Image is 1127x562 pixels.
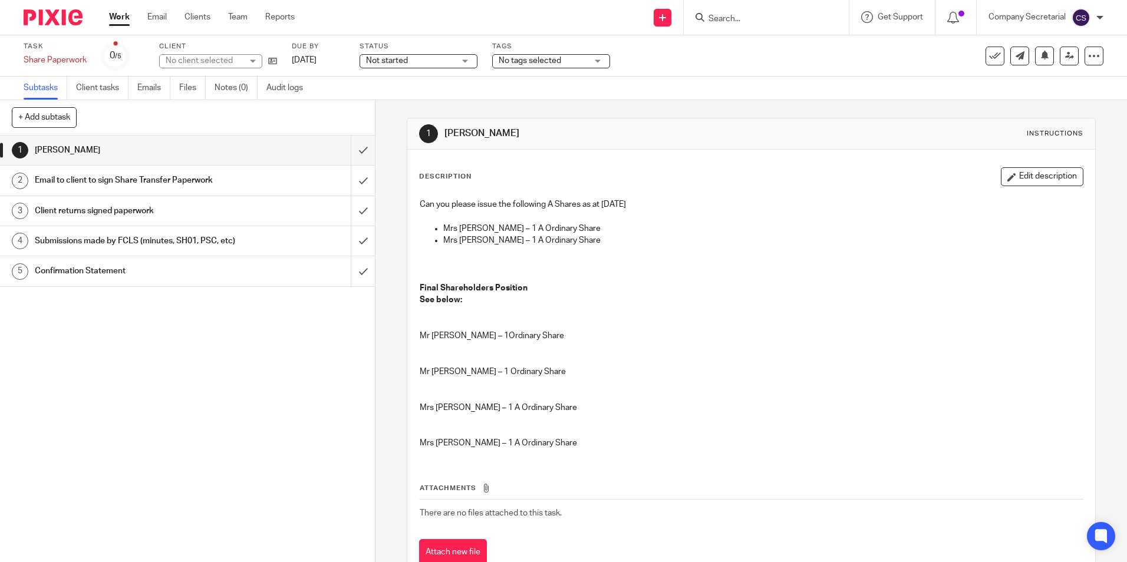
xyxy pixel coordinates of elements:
span: There are no files attached to this task. [420,509,562,517]
a: Audit logs [266,77,312,100]
h1: Email to client to sign Share Transfer Paperwork [35,171,238,189]
label: Due by [292,42,345,51]
span: Not started [366,57,408,65]
strong: See below: [420,296,462,304]
div: Share Paperwork [24,54,87,66]
p: Company Secretarial [988,11,1066,23]
label: Status [360,42,477,51]
div: 1 [12,142,28,158]
p: Mrs [PERSON_NAME] – 1 A Ordinary Share [443,234,1082,246]
h1: Submissions made by FCLS (minutes, SH01, PSC, etc) [35,232,238,250]
p: Mr [PERSON_NAME] – 1Ordinary Share [420,330,1082,342]
p: Can you please issue the following A Shares as at [DATE] [420,199,1082,210]
img: svg%3E [1072,8,1090,27]
a: Client tasks [76,77,128,100]
div: 4 [12,233,28,249]
h1: Confirmation Statement [35,262,238,280]
p: Mrs [PERSON_NAME] – 1 A Ordinary Share [420,437,1082,449]
input: Search [707,14,813,25]
a: Emails [137,77,170,100]
div: Instructions [1027,129,1083,138]
strong: Final Shareholders Position [420,284,528,292]
button: Edit description [1001,167,1083,186]
div: 0 [110,49,121,62]
div: No client selected [166,55,242,67]
div: 2 [12,173,28,189]
p: Mrs [PERSON_NAME] – 1 A Ordinary Share [443,223,1082,234]
div: 3 [12,203,28,219]
img: Pixie [24,9,83,25]
a: Team [228,11,248,23]
a: Reports [265,11,295,23]
p: Mrs [PERSON_NAME] – 1 A Ordinary Share [420,402,1082,414]
h1: Client returns signed paperwork [35,202,238,220]
h1: [PERSON_NAME] [35,141,238,159]
label: Task [24,42,87,51]
a: Subtasks [24,77,67,100]
a: Notes (0) [215,77,258,100]
a: Email [147,11,167,23]
button: + Add subtask [12,107,77,127]
span: Get Support [878,13,923,21]
a: Clients [184,11,210,23]
div: 1 [419,124,438,143]
label: Tags [492,42,610,51]
span: [DATE] [292,56,317,64]
div: 5 [12,263,28,280]
a: Files [179,77,206,100]
h1: [PERSON_NAME] [444,127,776,140]
label: Client [159,42,277,51]
p: Description [419,172,472,181]
a: Work [109,11,130,23]
span: Attachments [420,485,476,491]
span: No tags selected [499,57,561,65]
p: Mr [PERSON_NAME] – 1 Ordinary Share [420,366,1082,378]
small: /5 [115,53,121,59]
